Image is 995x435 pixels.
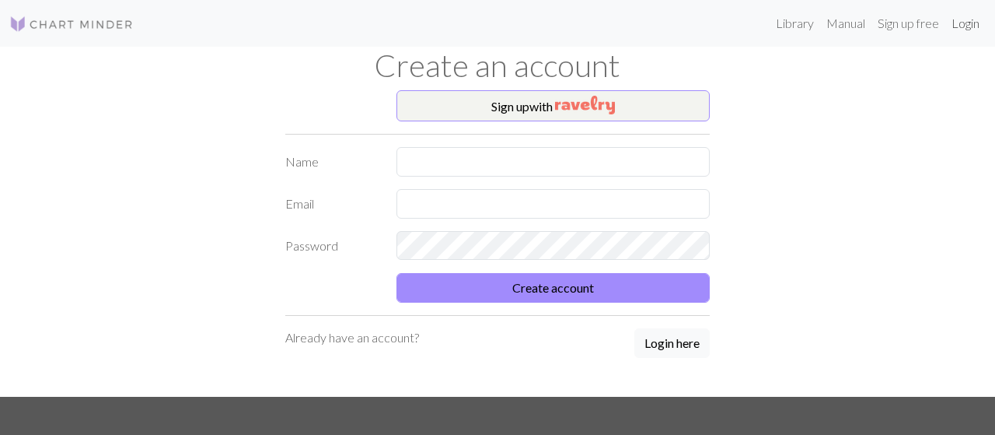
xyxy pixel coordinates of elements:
[820,8,871,39] a: Manual
[555,96,615,114] img: Ravelry
[634,328,710,360] a: Login here
[285,328,419,347] p: Already have an account?
[396,273,710,303] button: Create account
[871,8,945,39] a: Sign up free
[9,15,134,33] img: Logo
[396,90,710,121] button: Sign upwith
[945,8,986,39] a: Login
[276,147,387,177] label: Name
[770,8,820,39] a: Library
[634,328,710,358] button: Login here
[276,231,387,261] label: Password
[276,189,387,219] label: Email
[54,47,941,84] h1: Create an account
